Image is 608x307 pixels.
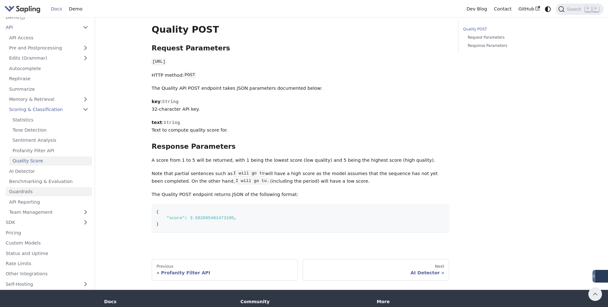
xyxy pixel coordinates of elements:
[152,157,449,164] p: A score from 1 to 5 will be returned, with 1 being the lowest score (low quality) and 5 being the...
[2,249,92,258] a: Status and Uptime
[4,4,43,14] a: Sapling.ai
[6,33,92,42] a: API Access
[234,216,237,220] span: ,
[588,287,602,301] button: Scroll back to top
[2,290,92,299] a: Support
[9,125,92,134] a: Tone Detection
[6,43,92,52] a: Pre and Postprocessing
[468,35,547,41] a: Request Parameters
[9,115,92,124] a: Statistics
[47,4,66,14] a: Docs
[6,64,92,73] a: Autocomplete
[240,299,368,304] div: Community
[6,207,92,217] a: Team Management
[162,99,179,104] span: String
[185,216,187,220] span: :
[468,43,547,49] a: Response Parameters
[592,6,599,12] kbd: K
[190,216,234,220] span: 3.582865401473105
[167,216,185,220] span: "score"
[66,4,86,14] a: Demo
[6,54,92,63] a: Edits (Grammar)
[152,191,449,199] p: The Quality POST endpoint returns JSON of the following format:
[152,170,449,185] p: Note that partial sentences such as will have a high score as the model assumes that the sequence...
[184,72,196,78] code: POST
[2,228,92,237] a: Pricing
[9,136,92,145] a: Sentiment Analysis
[163,120,180,125] span: String
[152,44,449,53] h3: Request Parameters
[104,299,231,304] div: Docs
[463,26,549,32] a: Quality POST
[2,279,92,289] a: Self-Hosting
[156,209,159,214] span: {
[6,74,92,83] a: Rephrase
[152,259,298,281] a: PreviousProfanity Filter API
[156,222,159,226] span: }
[515,4,543,14] a: GitHub
[152,72,449,79] p: HTTP method:
[307,270,444,276] div: AI Detector
[585,6,591,12] kbd: ⌘
[79,218,92,227] button: Expand sidebar category 'SDK'
[463,4,490,14] a: Dev Blog
[6,197,92,206] a: API Reporting
[307,264,444,269] div: Next
[303,259,449,281] a: NextAI Detector
[4,4,41,14] img: Sapling.ai
[152,259,449,281] nav: Docs pages
[2,269,92,278] a: Other Integrations
[6,187,92,196] a: Guardrails
[233,170,265,177] code: I will go to
[491,4,515,14] a: Contact
[152,142,449,151] h3: Response Parameters
[6,95,92,104] a: Memory & Retrieval
[235,178,270,184] code: I will go to.
[79,23,92,32] button: Collapse sidebar category 'API'
[152,59,166,65] code: [URL]
[156,270,293,276] div: Profanity Filter API
[2,23,79,32] a: API
[152,24,449,36] h2: Quality POST
[152,85,449,92] p: The Quality API POST endpoint takes JSON parameters documented below:
[152,99,161,104] strong: key
[156,264,293,269] div: Previous
[152,120,162,125] strong: text
[543,4,553,14] button: Switch between dark and light mode (currently system mode)
[2,238,92,247] a: Custom Models
[6,167,92,176] a: AI Detector
[556,3,603,15] button: Search (Command+K)
[377,299,504,304] div: More
[152,98,449,113] p: : 32-character API key.
[6,177,92,186] a: Benchmarking & Evaluation
[9,146,92,155] a: Profanity Filter API
[152,119,449,134] p: : Text to compute quality score for.
[565,7,585,12] span: Search
[9,156,92,165] a: Quality Score
[6,105,92,114] a: Scoring & Classification
[6,84,92,94] a: Summarize
[2,218,79,227] a: SDK
[2,259,92,268] a: Rate Limits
